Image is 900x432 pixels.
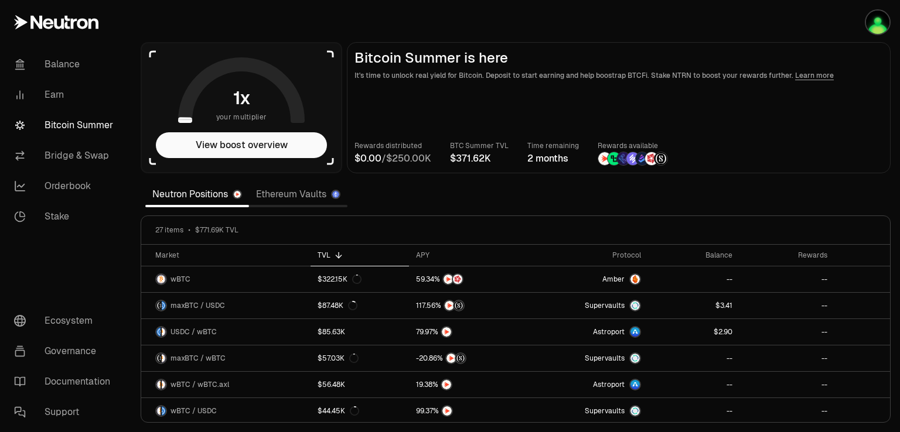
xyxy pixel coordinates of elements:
[162,380,166,389] img: wBTC.axl Logo
[593,327,625,337] span: Astroport
[416,251,522,260] div: APY
[156,327,161,337] img: USDC Logo
[318,406,359,416] div: $44.45K
[5,140,127,171] a: Bridge & Swap
[162,406,166,416] img: USDC Logo
[141,372,311,397] a: wBTC LogowBTC.axl LogowBTC / wBTC.axl
[739,266,835,292] a: --
[141,398,311,424] a: wBTC LogoUSDC LogowBTC / USDC
[5,397,127,427] a: Support
[5,201,127,232] a: Stake
[442,327,451,337] img: NTRN
[318,275,362,284] div: $322.15K
[5,306,127,336] a: Ecosystem
[5,336,127,366] a: Governance
[739,345,835,371] a: --
[746,251,828,260] div: Rewards
[536,251,641,260] div: Protocol
[171,275,190,284] span: wBTC
[585,301,625,310] span: Supervaults
[156,406,161,416] img: wBTC Logo
[795,71,834,80] a: Learn more
[141,319,311,345] a: USDC LogowBTC LogoUSDC / wBTC
[529,319,648,345] a: Astroport
[156,380,161,389] img: wBTC Logo
[444,275,453,284] img: NTRN
[416,326,522,338] button: NTRN
[171,327,217,337] span: USDC / wBTC
[318,301,357,310] div: $87.48K
[311,372,409,397] a: $56.48K
[5,110,127,140] a: Bitcoin Summer
[141,293,311,318] a: maxBTC LogoUSDC LogomaxBTC / USDC
[409,266,529,292] a: NTRNMars Fragments
[626,152,639,165] img: Solv Points
[156,275,166,284] img: wBTC Logo
[598,140,668,152] p: Rewards available
[654,152,667,165] img: Structured Points
[445,301,454,310] img: NTRN
[866,11,889,34] img: Wallet 1
[630,354,640,363] img: Supervaults
[171,301,225,310] span: maxBTC / USDC
[141,266,311,292] a: wBTC LogowBTC
[416,379,522,390] button: NTRN
[648,345,739,371] a: --
[529,345,648,371] a: SupervaultsSupervaults
[598,152,611,165] img: NTRN
[608,152,621,165] img: Lombard Lux
[450,140,509,152] p: BTC Summer TVL
[527,140,579,152] p: Time remaining
[155,251,304,260] div: Market
[162,354,166,363] img: wBTC Logo
[318,251,402,260] div: TVL
[409,293,529,318] a: NTRNStructured Points
[446,354,456,363] img: NTRN
[454,301,463,310] img: Structured Points
[529,398,648,424] a: SupervaultsSupervaults
[171,406,217,416] span: wBTC / USDC
[442,380,451,389] img: NTRN
[156,301,161,310] img: maxBTC Logo
[162,301,166,310] img: USDC Logo
[527,152,579,166] div: 2 months
[630,406,640,416] img: Supervaults
[739,293,835,318] a: --
[195,225,238,235] span: $771.69K TVL
[645,152,658,165] img: Mars Fragments
[145,183,249,206] a: Neutron Positions
[332,191,339,198] img: Ethereum Logo
[354,70,883,81] p: It's time to unlock real yield for Bitcoin. Deposit to start earning and help boostrap BTCFi. Sta...
[617,152,630,165] img: EtherFi Points
[311,345,409,371] a: $57.03K
[648,372,739,397] a: --
[648,398,739,424] a: --
[585,406,625,416] span: Supervaults
[453,275,462,284] img: Mars Fragments
[442,406,452,416] img: NTRN
[311,293,409,318] a: $87.48K
[318,327,345,337] div: $85.63K
[409,372,529,397] a: NTRN
[162,327,166,337] img: wBTC Logo
[456,354,465,363] img: Structured Points
[739,372,835,397] a: --
[156,132,327,158] button: View boost overview
[409,319,529,345] a: NTRN
[5,80,127,110] a: Earn
[409,398,529,424] a: NTRN
[593,380,625,389] span: Astroport
[234,191,241,198] img: Neutron Logo
[171,354,226,363] span: maxBTC / wBTC
[354,140,431,152] p: Rewards distributed
[630,275,640,284] img: Amber
[311,266,409,292] a: $322.15K
[155,225,183,235] span: 27 items
[416,405,522,417] button: NTRN
[5,366,127,397] a: Documentation
[318,380,345,389] div: $56.48K
[739,319,835,345] a: --
[5,49,127,80] a: Balance
[216,111,267,123] span: your multiplier
[529,266,648,292] a: AmberAmber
